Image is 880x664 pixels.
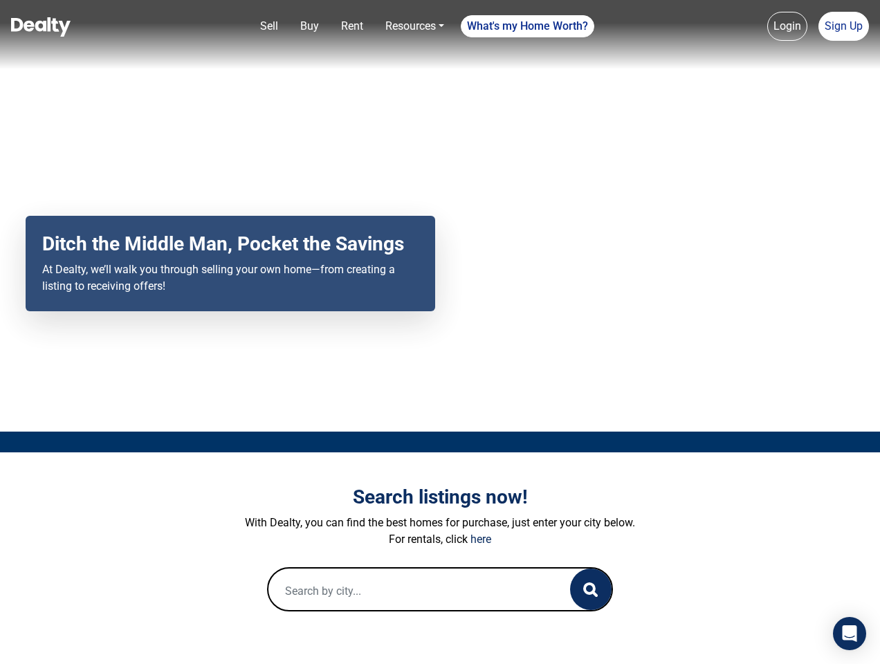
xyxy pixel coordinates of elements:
[42,232,419,256] h2: Ditch the Middle Man, Pocket the Savings
[470,533,491,546] a: here
[56,531,824,548] p: For rentals, click
[818,12,869,41] a: Sign Up
[461,15,594,37] a: What's my Home Worth?
[11,17,71,37] img: Dealty - Buy, Sell & Rent Homes
[295,12,324,40] a: Buy
[42,261,419,295] p: At Dealty, we’ll walk you through selling your own home—from creating a listing to receiving offers!
[255,12,284,40] a: Sell
[833,617,866,650] div: Open Intercom Messenger
[767,12,807,41] a: Login
[56,515,824,531] p: With Dealty, you can find the best homes for purchase, just enter your city below.
[268,569,542,613] input: Search by city...
[380,12,450,40] a: Resources
[56,486,824,509] h3: Search listings now!
[336,12,369,40] a: Rent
